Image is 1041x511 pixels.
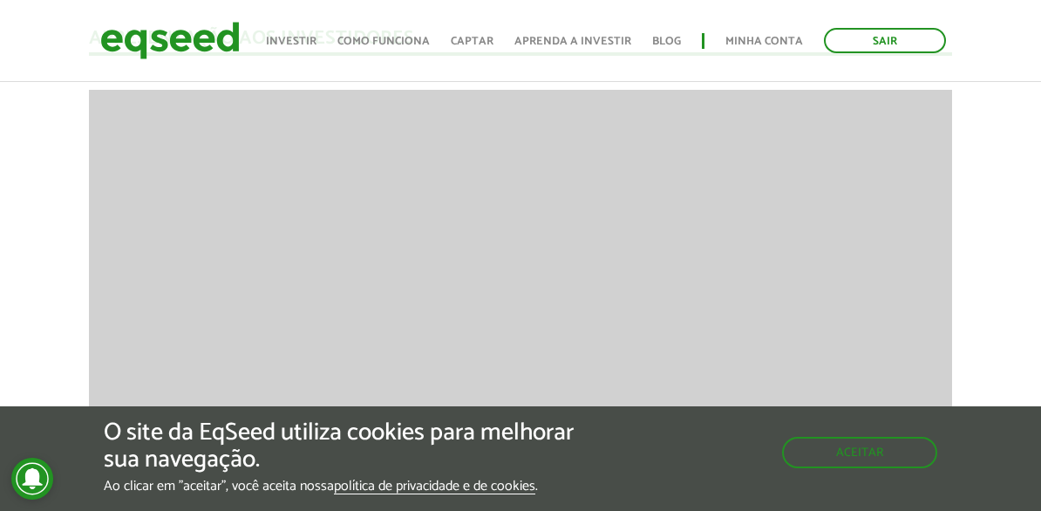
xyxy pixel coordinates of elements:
[104,478,603,494] p: Ao clicar em "aceitar", você aceita nossa .
[100,17,240,64] img: EqSeed
[782,437,937,468] button: Aceitar
[824,28,946,53] a: Sair
[725,36,803,47] a: Minha conta
[266,36,316,47] a: Investir
[451,36,493,47] a: Captar
[652,36,681,47] a: Blog
[334,480,535,494] a: política de privacidade e de cookies
[104,419,603,474] h5: O site da EqSeed utiliza cookies para melhorar sua navegação.
[514,36,631,47] a: Aprenda a investir
[337,36,430,47] a: Como funciona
